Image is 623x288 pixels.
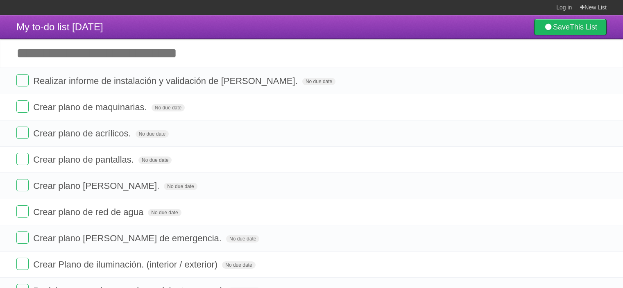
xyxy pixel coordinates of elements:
[148,209,181,216] span: No due date
[164,183,197,190] span: No due date
[33,181,161,191] span: Crear plano [PERSON_NAME].
[570,23,597,31] b: This List
[16,74,29,86] label: Done
[16,153,29,165] label: Done
[16,127,29,139] label: Done
[16,100,29,113] label: Done
[136,130,169,138] span: No due date
[16,205,29,218] label: Done
[33,207,145,217] span: Crear plano de red de agua
[138,156,172,164] span: No due date
[33,128,133,138] span: Crear plano de acrílicos.
[16,21,103,32] span: My to-do list [DATE]
[534,19,607,35] a: SaveThis List
[226,235,259,243] span: No due date
[152,104,185,111] span: No due date
[33,154,136,165] span: Crear plano de pantallas.
[33,259,220,270] span: Crear Plano de iluminación. (interior / exterior)
[16,179,29,191] label: Done
[33,76,300,86] span: Realizar informe de instalación y validación de [PERSON_NAME].
[33,102,149,112] span: Crear plano de maquinarias.
[16,231,29,244] label: Done
[16,258,29,270] label: Done
[33,233,224,243] span: Crear plano [PERSON_NAME] de emergencia.
[302,78,335,85] span: No due date
[222,261,255,269] span: No due date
